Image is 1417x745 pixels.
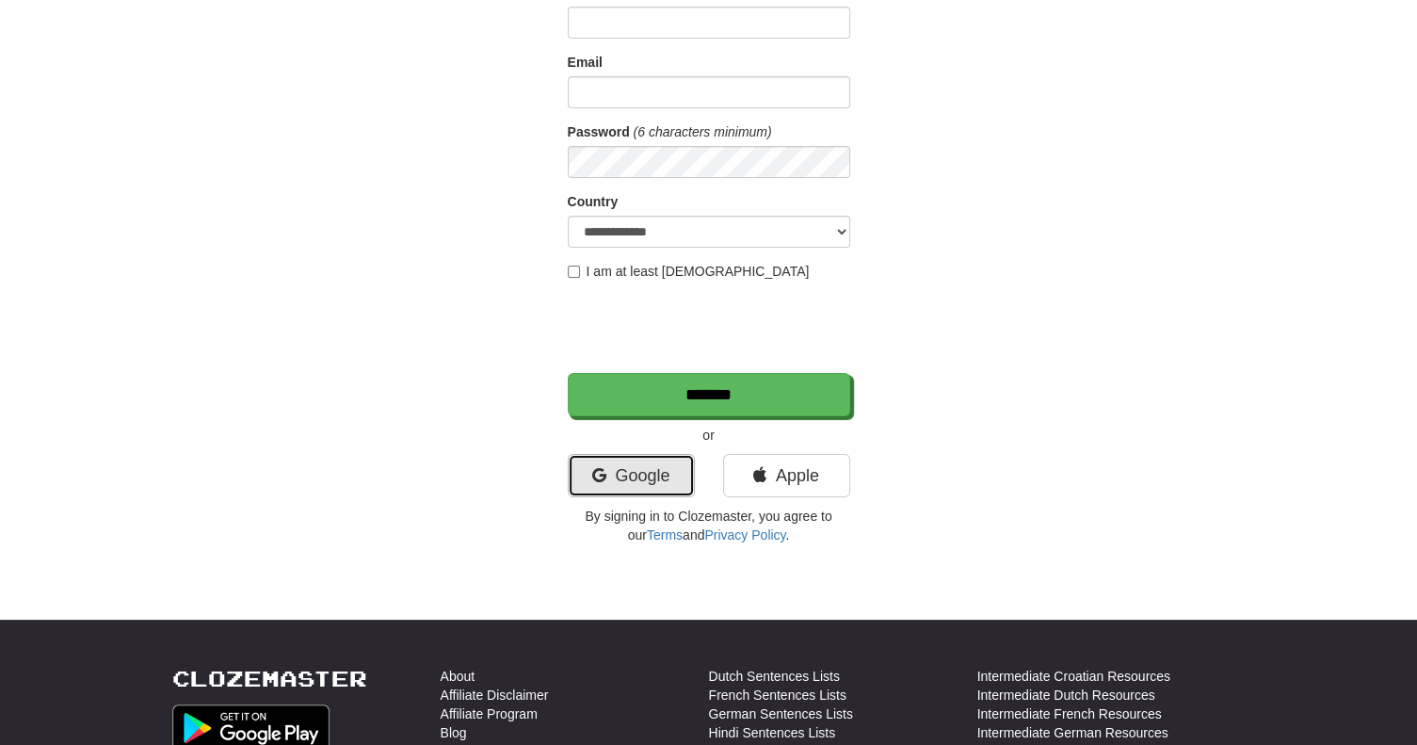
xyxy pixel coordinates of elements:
a: Google [568,454,695,497]
label: I am at least [DEMOGRAPHIC_DATA] [568,262,810,281]
a: Apple [723,454,850,497]
a: German Sentences Lists [709,705,853,723]
em: (6 characters minimum) [634,124,772,139]
label: Password [568,122,630,141]
label: Email [568,53,603,72]
a: Hindi Sentences Lists [709,723,836,742]
a: Affiliate Program [441,705,538,723]
a: Clozemaster [172,667,367,690]
label: Country [568,192,619,211]
p: or [568,426,850,445]
a: French Sentences Lists [709,686,846,705]
a: Intermediate Dutch Resources [977,686,1155,705]
a: Intermediate French Resources [977,705,1162,723]
a: Dutch Sentences Lists [709,667,840,686]
a: About [441,667,475,686]
a: Intermediate Croatian Resources [977,667,1170,686]
a: Affiliate Disclaimer [441,686,549,705]
a: Intermediate German Resources [977,723,1168,742]
a: Privacy Policy [704,527,785,543]
iframe: reCAPTCHA [568,290,854,364]
a: Terms [647,527,683,543]
a: Blog [441,723,467,742]
p: By signing in to Clozemaster, you agree to our and . [568,507,850,544]
input: I am at least [DEMOGRAPHIC_DATA] [568,266,580,278]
